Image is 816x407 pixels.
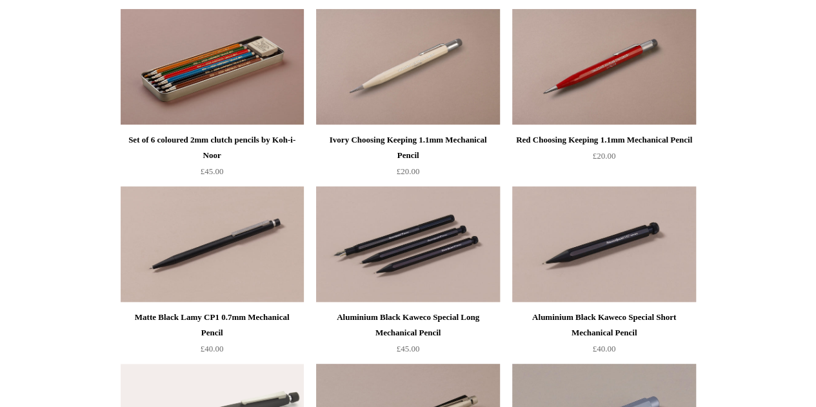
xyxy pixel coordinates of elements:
span: £20.00 [593,151,616,161]
a: Set of 6 coloured 2mm clutch pencils by Koh-i-Noor £45.00 [121,132,304,185]
a: Matte Black Lamy CP1 0.7mm Mechanical Pencil £40.00 [121,310,304,362]
div: Set of 6 coloured 2mm clutch pencils by Koh-i-Noor [124,132,301,163]
a: Aluminium Black Kaweco Special Short Mechanical Pencil Aluminium Black Kaweco Special Short Mecha... [512,186,695,303]
div: Red Choosing Keeping 1.1mm Mechanical Pencil [515,132,692,148]
a: Ivory Choosing Keeping 1.1mm Mechanical Pencil Ivory Choosing Keeping 1.1mm Mechanical Pencil [316,9,499,125]
img: Matte Black Lamy CP1 0.7mm Mechanical Pencil [121,186,304,303]
a: Ivory Choosing Keeping 1.1mm Mechanical Pencil £20.00 [316,132,499,185]
img: Set of 6 coloured 2mm clutch pencils by Koh-i-Noor [121,9,304,125]
div: Aluminium Black Kaweco Special Short Mechanical Pencil [515,310,692,341]
span: £45.00 [201,166,224,176]
a: Aluminium Black Kaweco Special Long Mechanical Pencil £45.00 [316,310,499,362]
img: Ivory Choosing Keeping 1.1mm Mechanical Pencil [316,9,499,125]
div: Aluminium Black Kaweco Special Long Mechanical Pencil [319,310,496,341]
a: Matte Black Lamy CP1 0.7mm Mechanical Pencil Matte Black Lamy CP1 0.7mm Mechanical Pencil [121,186,304,303]
a: Aluminium Black Kaweco Special Short Mechanical Pencil £40.00 [512,310,695,362]
img: Red Choosing Keeping 1.1mm Mechanical Pencil [512,9,695,125]
span: £45.00 [397,344,420,353]
span: £40.00 [593,344,616,353]
img: Aluminium Black Kaweco Special Long Mechanical Pencil [316,186,499,303]
img: Aluminium Black Kaweco Special Short Mechanical Pencil [512,186,695,303]
a: Red Choosing Keeping 1.1mm Mechanical Pencil Red Choosing Keeping 1.1mm Mechanical Pencil [512,9,695,125]
a: Set of 6 coloured 2mm clutch pencils by Koh-i-Noor Set of 6 coloured 2mm clutch pencils by Koh-i-... [121,9,304,125]
a: Aluminium Black Kaweco Special Long Mechanical Pencil Aluminium Black Kaweco Special Long Mechani... [316,186,499,303]
div: Ivory Choosing Keeping 1.1mm Mechanical Pencil [319,132,496,163]
div: Matte Black Lamy CP1 0.7mm Mechanical Pencil [124,310,301,341]
span: £40.00 [201,344,224,353]
a: Red Choosing Keeping 1.1mm Mechanical Pencil £20.00 [512,132,695,185]
span: £20.00 [397,166,420,176]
